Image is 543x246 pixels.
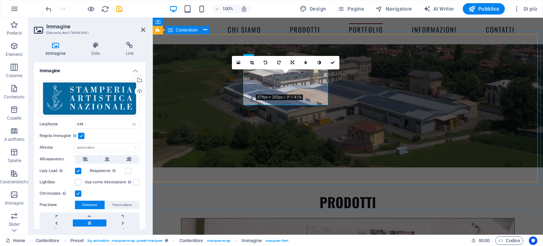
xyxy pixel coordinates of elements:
label: Regola immagine [40,132,78,140]
a: Sfumatura [299,56,313,69]
label: Posizione [40,201,75,209]
label: Usa come intestazione [85,178,133,187]
span: Fai clic per selezionare. Doppio clic per modificare [180,236,203,245]
button: 100% [212,5,237,13]
h4: Stile [80,42,114,57]
span: Direzione [82,201,97,209]
span: Pagine [337,5,364,12]
a: Conferma ( Ctrl ⏎ ) [326,56,339,69]
h2: Immagine [46,23,145,30]
span: Pubblica [468,5,500,12]
i: Salva (Ctrl+S) [115,5,123,13]
span: . bg-animation .marquee-wrap .preset-marquee [87,236,162,245]
span: : [484,238,485,243]
i: Ricarica la pagina [101,5,109,13]
a: Modalità ritaglio [245,56,259,69]
button: Navigatore [373,3,415,15]
button: Pubblica [463,3,505,15]
span: Fai clic per selezionare. Doppio clic per modificare [36,236,59,245]
a: Ruota a sinistra di 90° [259,56,272,69]
button: Design [297,3,329,15]
a: Fai clic per annullare la selezione. Doppio clic per aprire le pagine [6,236,25,245]
button: AI Writer [421,3,457,15]
h4: Immagine [34,42,80,57]
span: Navigatore [375,5,412,12]
span: Personalizza [112,201,132,209]
span: AI Writer [424,5,454,12]
label: Ottimizzata [40,189,75,198]
p: Slider [9,222,20,227]
button: Di più [510,3,540,15]
p: A soffietto [4,137,24,142]
i: Questo elemento è un preset personalizzabile [165,239,168,242]
a: Cambia orientamento [286,56,299,69]
p: Tabelle [7,158,21,164]
div: Design (Ctrl+Alt+Y) [297,3,329,15]
label: Allineamento [40,155,75,164]
button: Personalizza [105,201,140,209]
p: Caselle [7,115,21,121]
label: Responsivo [90,167,125,175]
span: Di più [513,5,537,12]
h3: Elemento #ed-784465461 [46,30,131,36]
h6: Tempo sessione [471,236,490,245]
h4: Link [114,42,145,57]
button: Pagine [334,3,367,15]
nav: breadcrumb [36,236,288,245]
button: Clicca qui per lasciare la modalità di anteprima e continuare la modifica [87,5,95,13]
p: Preferiti [7,30,22,36]
label: Larghezza [40,122,75,126]
button: Direzione [75,201,105,209]
span: . marquee-item [265,236,288,245]
span: Codice [498,236,520,245]
span: Fai clic per selezionare. Doppio clic per modificare [70,236,84,245]
p: Immagini [5,200,24,206]
a: Seleziona i file dal file manager, dalle foto stock, o caricali [232,56,245,69]
a: Ruota a destra di 90° [272,56,286,69]
button: Usercentrics [529,236,537,245]
p: Colonne [6,73,22,79]
i: Annulla: Modifica immagine (Ctrl+Z) [45,5,53,13]
label: Lazy Load [40,167,75,175]
p: Elementi [6,52,23,57]
a: Scala di grigi [313,56,326,69]
button: Codice [495,236,523,245]
span: . marquee-wrap [206,236,230,245]
span: Contenitore [176,28,198,32]
label: Lightbox [40,178,75,187]
h6: 100% [222,5,234,13]
div: logo-menu-DgnMJEOOBpJd_CNtlDvjLQ.png [40,81,140,117]
button: reload [101,5,109,13]
button: save [115,5,123,13]
span: Fai clic per selezionare. Doppio clic per modificare [241,236,262,245]
span: 00 00 [479,236,490,245]
p: Contenuto [4,94,24,100]
span: Design [300,5,326,12]
button: undo [44,5,53,13]
h4: Immagine [34,62,145,75]
label: Altezza [40,145,75,149]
